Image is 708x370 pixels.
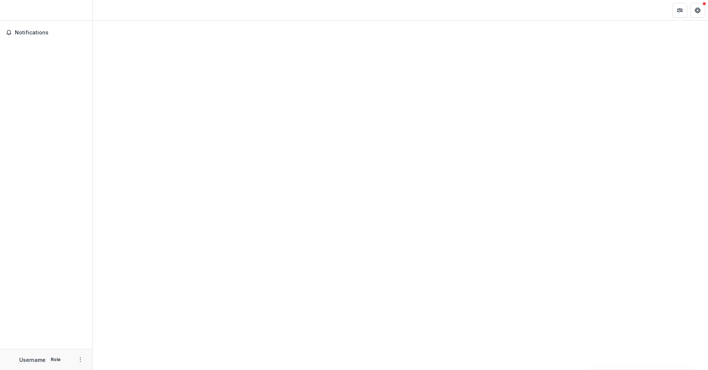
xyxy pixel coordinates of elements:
[15,30,86,36] span: Notifications
[672,3,687,18] button: Partners
[3,27,89,38] button: Notifications
[76,355,85,364] button: More
[690,3,705,18] button: Get Help
[49,356,63,363] p: Role
[19,356,46,364] p: Username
